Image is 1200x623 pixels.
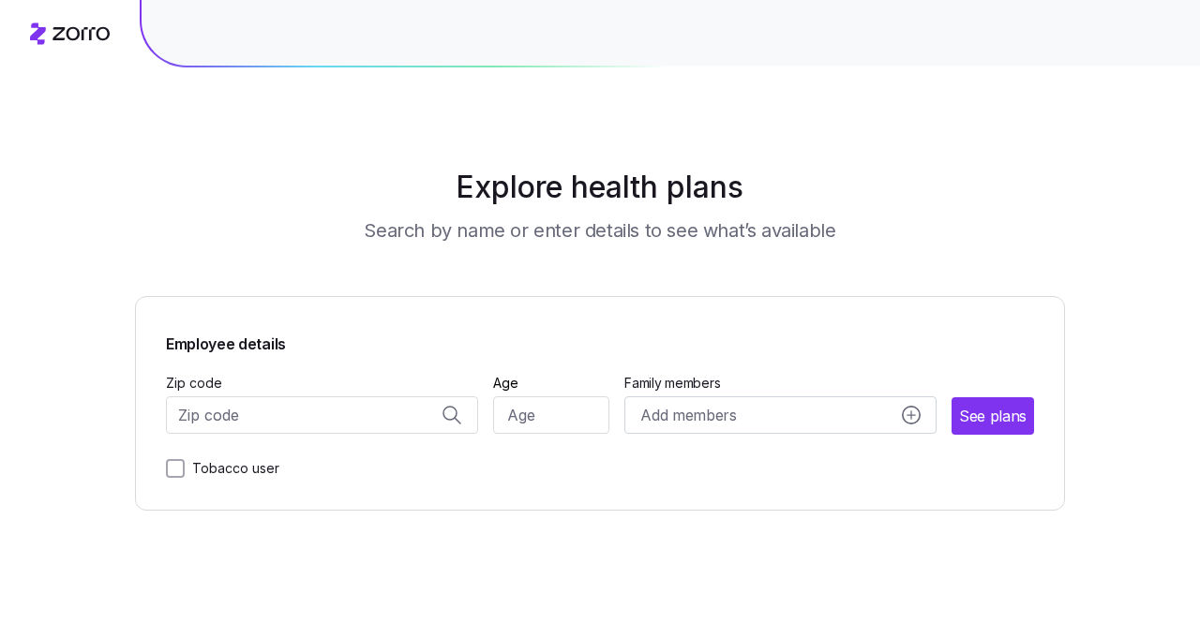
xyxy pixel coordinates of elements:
span: Employee details [166,327,1034,356]
svg: add icon [902,406,921,424]
label: Zip code [166,373,222,393]
span: See plans [959,405,1027,428]
label: Age [493,373,518,393]
span: Family members [624,374,937,393]
input: Zip code [166,396,478,434]
button: Add membersadd icon [624,396,937,434]
button: See plans [952,397,1034,435]
label: Tobacco user [185,457,279,480]
input: Age [493,396,610,434]
span: Add members [640,404,736,427]
h1: Explore health plans [182,165,1019,210]
h3: Search by name or enter details to see what’s available [364,217,835,244]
